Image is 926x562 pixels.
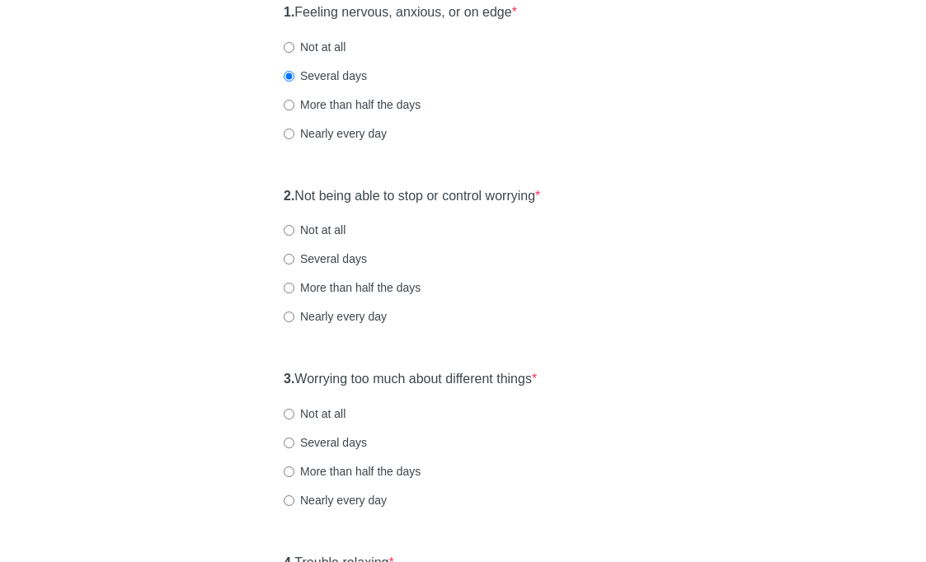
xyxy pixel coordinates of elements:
input: More than half the days [284,466,294,477]
input: Not at all [284,225,294,236]
label: More than half the days [284,96,421,113]
label: More than half the days [284,279,421,296]
input: Several days [284,254,294,265]
label: Several days [284,251,367,267]
input: More than half the days [284,100,294,110]
label: Nearly every day [284,125,387,142]
label: Feeling nervous, anxious, or on edge [284,3,517,22]
label: Several days [284,68,367,84]
input: Several days [284,71,294,82]
label: Not being able to stop or control worrying [284,187,540,206]
input: Nearly every day [284,311,294,322]
strong: 3. [284,372,294,386]
strong: 2. [284,189,294,203]
strong: 1. [284,5,294,19]
label: Not at all [284,222,345,238]
input: Several days [284,438,294,448]
input: Nearly every day [284,495,294,506]
input: Not at all [284,42,294,53]
label: More than half the days [284,463,421,480]
label: Several days [284,434,367,451]
label: Not at all [284,39,345,55]
label: Not at all [284,405,345,422]
label: Nearly every day [284,492,387,508]
input: Not at all [284,409,294,419]
input: Nearly every day [284,129,294,139]
label: Worrying too much about different things [284,370,537,389]
input: More than half the days [284,283,294,293]
label: Nearly every day [284,308,387,325]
